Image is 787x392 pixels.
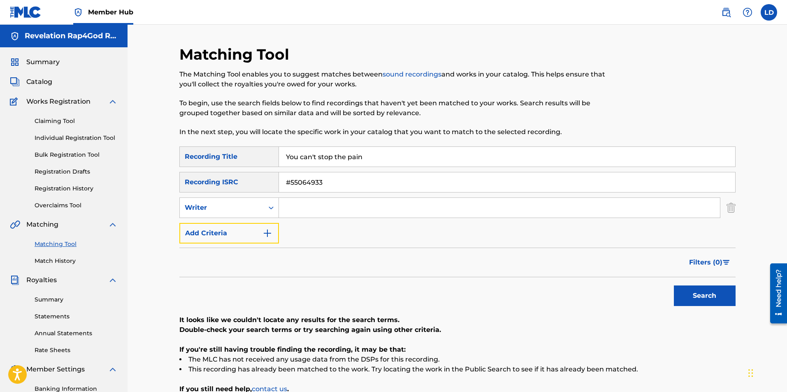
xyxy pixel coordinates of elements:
[26,220,58,230] span: Matching
[179,127,608,137] p: In the next step, you will locate the specific work in your catalog that you want to match to the...
[179,70,608,89] p: The Matching Tool enables you to suggest matches between and works in your catalog. This helps en...
[262,228,272,238] img: 9d2ae6d4665cec9f34b9.svg
[179,146,736,310] form: Search Form
[26,97,91,107] span: Works Registration
[689,257,722,267] span: Filters ( 0 )
[35,151,118,159] a: Bulk Registration Tool
[727,197,736,218] img: Delete Criterion
[35,329,118,338] a: Annual Statements
[25,31,118,41] h5: Revelation Rap4God Records
[179,45,293,64] h2: Matching Tool
[179,315,736,325] p: It looks like we couldn't locate any results for the search terms.
[721,7,731,17] img: search
[35,117,118,125] a: Claiming Tool
[35,295,118,304] a: Summary
[10,364,20,374] img: Member Settings
[179,345,736,355] p: If you're still having trouble finding the recording, it may be that:
[26,275,57,285] span: Royalties
[743,7,752,17] img: help
[746,353,787,392] iframe: Chat Widget
[35,346,118,355] a: Rate Sheets
[764,260,787,327] iframe: Resource Center
[35,257,118,265] a: Match History
[185,203,259,213] div: Writer
[10,77,52,87] a: CatalogCatalog
[761,4,777,21] div: User Menu
[10,275,20,285] img: Royalties
[26,77,52,87] span: Catalog
[108,364,118,374] img: expand
[739,4,756,21] div: Help
[179,223,279,244] button: Add Criteria
[35,201,118,210] a: Overclaims Tool
[108,97,118,107] img: expand
[723,260,730,265] img: filter
[35,240,118,248] a: Matching Tool
[10,57,20,67] img: Summary
[26,57,60,67] span: Summary
[108,220,118,230] img: expand
[179,355,736,364] li: The MLC has not received any usage data from the DSPs for this recording.
[718,4,734,21] a: Public Search
[10,31,20,41] img: Accounts
[108,275,118,285] img: expand
[748,361,753,385] div: Drag
[10,220,20,230] img: Matching
[179,98,608,118] p: To begin, use the search fields below to find recordings that haven't yet been matched to your wo...
[26,364,85,374] span: Member Settings
[179,364,736,374] li: This recording has already been matched to the work. Try locating the work in the Public Search t...
[179,325,736,335] p: Double-check your search terms or try searching again using other criteria.
[684,252,736,273] button: Filters (0)
[10,57,60,67] a: SummarySummary
[35,167,118,176] a: Registration Drafts
[88,7,133,17] span: Member Hub
[383,70,441,78] a: sound recordings
[10,6,42,18] img: MLC Logo
[674,285,736,306] button: Search
[35,312,118,321] a: Statements
[10,97,21,107] img: Works Registration
[35,134,118,142] a: Individual Registration Tool
[73,7,83,17] img: Top Rightsholder
[35,184,118,193] a: Registration History
[10,77,20,87] img: Catalog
